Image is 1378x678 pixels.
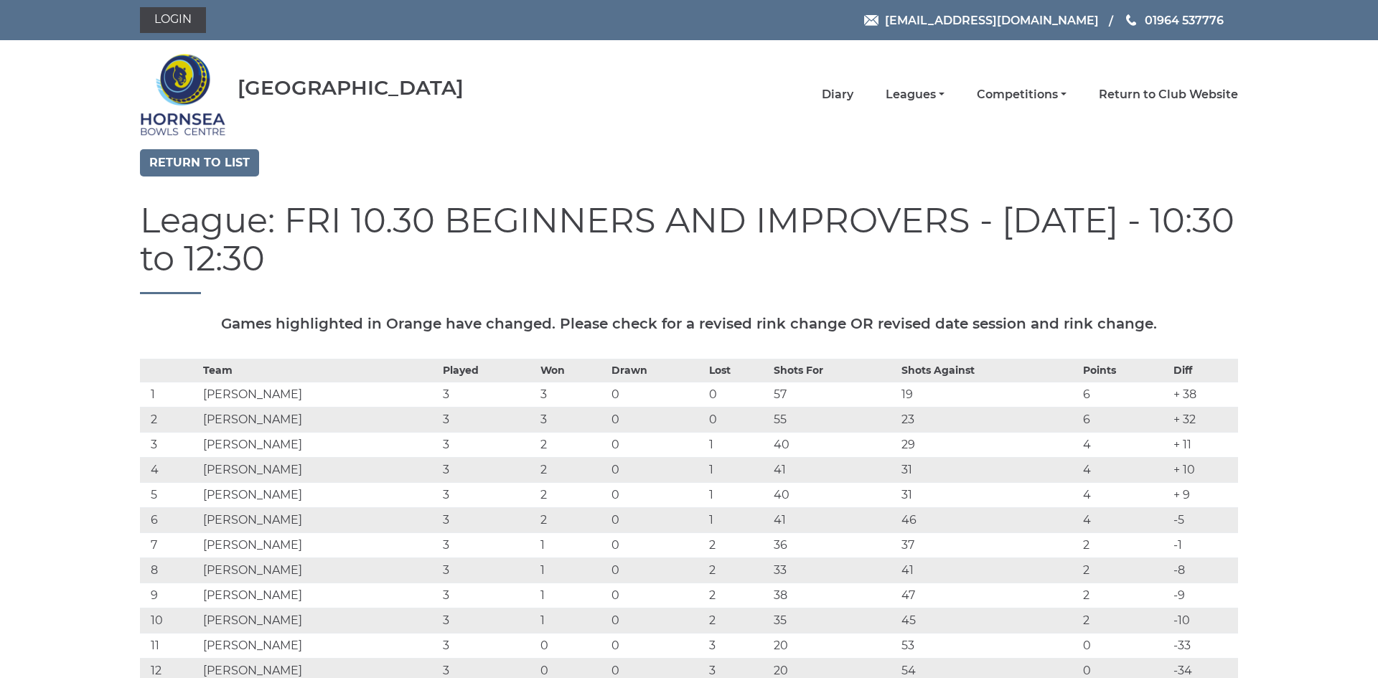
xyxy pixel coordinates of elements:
[200,532,439,557] td: [PERSON_NAME]
[439,633,536,658] td: 3
[140,44,226,145] img: Hornsea Bowls Centre
[1079,608,1170,633] td: 2
[140,316,1238,331] h5: Games highlighted in Orange have changed. Please check for a revised rink change OR revised date ...
[608,633,705,658] td: 0
[898,583,1079,608] td: 47
[770,359,898,382] th: Shots For
[537,457,608,482] td: 2
[439,457,536,482] td: 3
[1079,482,1170,507] td: 4
[200,583,439,608] td: [PERSON_NAME]
[537,407,608,432] td: 3
[1079,407,1170,432] td: 6
[140,382,200,407] td: 1
[1170,507,1238,532] td: -5
[1170,482,1238,507] td: + 9
[439,532,536,557] td: 3
[140,608,200,633] td: 10
[200,633,439,658] td: [PERSON_NAME]
[200,457,439,482] td: [PERSON_NAME]
[706,482,770,507] td: 1
[864,11,1099,29] a: Email [EMAIL_ADDRESS][DOMAIN_NAME]
[898,382,1079,407] td: 19
[1079,432,1170,457] td: 4
[770,608,898,633] td: 35
[898,557,1079,583] td: 41
[898,633,1079,658] td: 53
[1079,507,1170,532] td: 4
[1124,11,1224,29] a: Phone us 01964 537776
[706,633,770,658] td: 3
[439,557,536,583] td: 3
[898,482,1079,507] td: 31
[608,557,705,583] td: 0
[140,7,206,33] a: Login
[770,457,898,482] td: 41
[770,482,898,507] td: 40
[608,382,705,407] td: 0
[898,359,1079,382] th: Shots Against
[537,532,608,557] td: 1
[537,608,608,633] td: 1
[608,407,705,432] td: 0
[898,407,1079,432] td: 23
[1170,583,1238,608] td: -9
[886,87,945,103] a: Leagues
[537,382,608,407] td: 3
[200,382,439,407] td: [PERSON_NAME]
[1126,14,1136,26] img: Phone us
[1079,457,1170,482] td: 4
[706,507,770,532] td: 1
[200,407,439,432] td: [PERSON_NAME]
[770,583,898,608] td: 38
[140,583,200,608] td: 9
[608,583,705,608] td: 0
[200,557,439,583] td: [PERSON_NAME]
[1170,557,1238,583] td: -8
[200,507,439,532] td: [PERSON_NAME]
[898,507,1079,532] td: 46
[238,77,464,99] div: [GEOGRAPHIC_DATA]
[608,482,705,507] td: 0
[706,382,770,407] td: 0
[439,482,536,507] td: 3
[439,507,536,532] td: 3
[439,359,536,382] th: Played
[1079,532,1170,557] td: 2
[1170,457,1238,482] td: + 10
[439,432,536,457] td: 3
[140,149,259,176] a: Return to list
[200,482,439,507] td: [PERSON_NAME]
[864,15,878,26] img: Email
[200,432,439,457] td: [PERSON_NAME]
[537,557,608,583] td: 1
[1170,608,1238,633] td: -10
[1099,87,1238,103] a: Return to Club Website
[1079,382,1170,407] td: 6
[898,608,1079,633] td: 45
[439,382,536,407] td: 3
[822,87,853,103] a: Diary
[1170,359,1238,382] th: Diff
[537,482,608,507] td: 2
[1079,359,1170,382] th: Points
[140,557,200,583] td: 8
[1079,633,1170,658] td: 0
[1170,432,1238,457] td: + 11
[140,457,200,482] td: 4
[898,457,1079,482] td: 31
[1079,583,1170,608] td: 2
[439,407,536,432] td: 3
[608,457,705,482] td: 0
[200,359,439,382] th: Team
[706,359,770,382] th: Lost
[140,202,1238,294] h1: League: FRI 10.30 BEGINNERS AND IMPROVERS - [DATE] - 10:30 to 12:30
[706,532,770,557] td: 2
[1145,13,1224,27] span: 01964 537776
[140,507,200,532] td: 6
[1170,407,1238,432] td: + 32
[706,432,770,457] td: 1
[706,608,770,633] td: 2
[706,457,770,482] td: 1
[608,432,705,457] td: 0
